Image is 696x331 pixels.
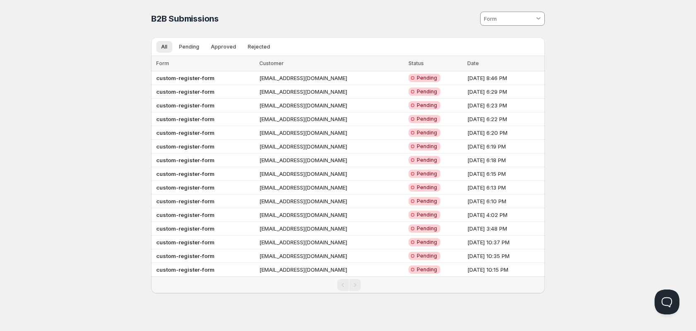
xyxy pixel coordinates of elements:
[417,225,437,232] span: Pending
[248,44,270,50] span: Rejected
[259,60,284,66] span: Customer
[417,88,437,95] span: Pending
[156,102,215,109] b: custom-register-form
[151,276,545,293] nav: Pagination
[151,14,219,24] span: B2B Submissions
[161,44,167,50] span: All
[417,253,437,259] span: Pending
[156,170,215,177] b: custom-register-form
[156,198,215,204] b: custom-register-form
[156,129,215,136] b: custom-register-form
[417,116,437,122] span: Pending
[465,71,545,85] td: [DATE] 8:46 PM
[417,239,437,246] span: Pending
[417,212,437,218] span: Pending
[179,44,199,50] span: Pending
[465,208,545,222] td: [DATE] 4:02 PM
[417,198,437,204] span: Pending
[156,75,215,81] b: custom-register-form
[257,99,406,112] td: [EMAIL_ADDRESS][DOMAIN_NAME]
[465,140,545,153] td: [DATE] 6:19 PM
[417,184,437,191] span: Pending
[257,112,406,126] td: [EMAIL_ADDRESS][DOMAIN_NAME]
[257,249,406,263] td: [EMAIL_ADDRESS][DOMAIN_NAME]
[465,99,545,112] td: [DATE] 6:23 PM
[465,112,545,126] td: [DATE] 6:22 PM
[257,195,406,208] td: [EMAIL_ADDRESS][DOMAIN_NAME]
[257,208,406,222] td: [EMAIL_ADDRESS][DOMAIN_NAME]
[417,266,437,273] span: Pending
[257,236,406,249] td: [EMAIL_ADDRESS][DOMAIN_NAME]
[156,157,215,163] b: custom-register-form
[417,129,437,136] span: Pending
[156,225,215,232] b: custom-register-form
[156,212,215,218] b: custom-register-form
[465,236,545,249] td: [DATE] 10:37 PM
[655,290,679,314] iframe: Help Scout Beacon - Open
[156,88,215,95] b: custom-register-form
[257,222,406,236] td: [EMAIL_ADDRESS][DOMAIN_NAME]
[465,249,545,263] td: [DATE] 10:35 PM
[257,263,406,277] td: [EMAIL_ADDRESS][DOMAIN_NAME]
[465,85,545,99] td: [DATE] 6:29 PM
[156,184,215,191] b: custom-register-form
[417,102,437,109] span: Pending
[483,12,534,25] input: Form
[465,195,545,208] td: [DATE] 6:10 PM
[465,222,545,236] td: [DATE] 3:48 PM
[417,75,437,81] span: Pending
[408,60,424,66] span: Status
[465,153,545,167] td: [DATE] 6:18 PM
[156,266,215,273] b: custom-register-form
[257,126,406,140] td: [EMAIL_ADDRESS][DOMAIN_NAME]
[417,143,437,150] span: Pending
[417,157,437,163] span: Pending
[257,167,406,181] td: [EMAIL_ADDRESS][DOMAIN_NAME]
[156,253,215,259] b: custom-register-form
[156,239,215,246] b: custom-register-form
[465,126,545,140] td: [DATE] 6:20 PM
[465,181,545,195] td: [DATE] 6:13 PM
[465,263,545,277] td: [DATE] 10:15 PM
[465,167,545,181] td: [DATE] 6:15 PM
[257,181,406,195] td: [EMAIL_ADDRESS][DOMAIN_NAME]
[156,116,215,122] b: custom-register-form
[211,44,236,50] span: Approved
[156,143,215,150] b: custom-register-form
[467,60,479,66] span: Date
[257,140,406,153] td: [EMAIL_ADDRESS][DOMAIN_NAME]
[257,85,406,99] td: [EMAIL_ADDRESS][DOMAIN_NAME]
[156,60,169,66] span: Form
[417,170,437,177] span: Pending
[257,153,406,167] td: [EMAIL_ADDRESS][DOMAIN_NAME]
[257,71,406,85] td: [EMAIL_ADDRESS][DOMAIN_NAME]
